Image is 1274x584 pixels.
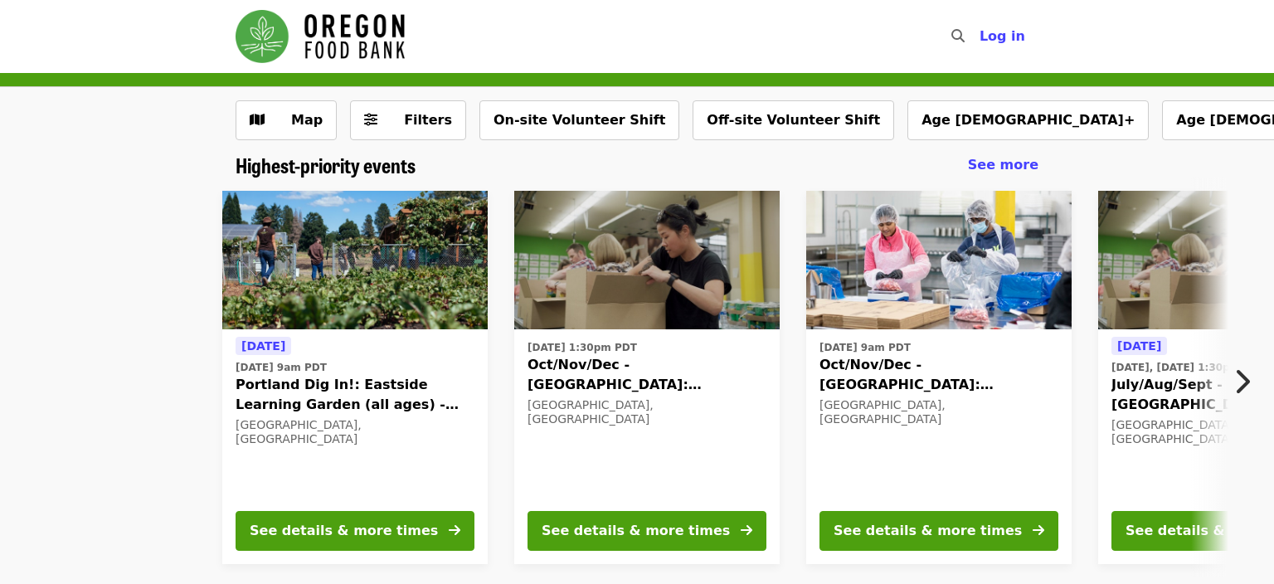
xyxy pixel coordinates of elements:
button: Age [DEMOGRAPHIC_DATA]+ [907,100,1149,140]
a: See details for "Oct/Nov/Dec - Beaverton: Repack/Sort (age 10+)" [806,191,1072,564]
div: Highest-priority events [222,153,1052,178]
span: [DATE] [1117,339,1161,353]
a: See more [968,155,1038,175]
i: chevron-right icon [1233,366,1250,397]
span: Map [291,112,323,128]
a: Highest-priority events [236,153,416,178]
a: See details for "Portland Dig In!: Eastside Learning Garden (all ages) - Aug/Sept/Oct" [222,191,488,564]
time: [DATE], [DATE] 1:30pm PDT [1111,360,1266,375]
div: See details & more times [542,521,730,541]
span: Highest-priority events [236,150,416,179]
button: Show map view [236,100,337,140]
button: On-site Volunteer Shift [479,100,679,140]
i: search icon [951,28,965,44]
input: Search [975,17,988,56]
button: Next item [1219,358,1274,405]
div: [GEOGRAPHIC_DATA], [GEOGRAPHIC_DATA] [236,418,474,446]
time: [DATE] 1:30pm PDT [528,340,637,355]
img: Portland Dig In!: Eastside Learning Garden (all ages) - Aug/Sept/Oct organized by Oregon Food Bank [222,191,488,330]
img: Oct/Nov/Dec - Portland: Repack/Sort (age 8+) organized by Oregon Food Bank [514,191,780,330]
button: See details & more times [236,511,474,551]
button: See details & more times [528,511,766,551]
time: [DATE] 9am PDT [236,360,327,375]
a: See details for "Oct/Nov/Dec - Portland: Repack/Sort (age 8+)" [514,191,780,564]
button: Log in [966,20,1038,53]
span: Oct/Nov/Dec - [GEOGRAPHIC_DATA]: Repack/Sort (age [DEMOGRAPHIC_DATA]+) [819,355,1058,395]
img: Oct/Nov/Dec - Beaverton: Repack/Sort (age 10+) organized by Oregon Food Bank [806,191,1072,330]
div: See details & more times [834,521,1022,541]
button: Filters (0 selected) [350,100,466,140]
span: [DATE] [241,339,285,353]
span: Oct/Nov/Dec - [GEOGRAPHIC_DATA]: Repack/Sort (age [DEMOGRAPHIC_DATA]+) [528,355,766,395]
button: Off-site Volunteer Shift [693,100,894,140]
i: arrow-right icon [1033,523,1044,538]
span: See more [968,157,1038,173]
img: Oregon Food Bank - Home [236,10,405,63]
time: [DATE] 9am PDT [819,340,911,355]
span: Portland Dig In!: Eastside Learning Garden (all ages) - Aug/Sept/Oct [236,375,474,415]
div: See details & more times [250,521,438,541]
span: Log in [980,28,1025,44]
i: arrow-right icon [449,523,460,538]
i: arrow-right icon [741,523,752,538]
button: See details & more times [819,511,1058,551]
span: Filters [404,112,452,128]
i: sliders-h icon [364,112,377,128]
div: [GEOGRAPHIC_DATA], [GEOGRAPHIC_DATA] [819,398,1058,426]
i: map icon [250,112,265,128]
div: [GEOGRAPHIC_DATA], [GEOGRAPHIC_DATA] [528,398,766,426]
